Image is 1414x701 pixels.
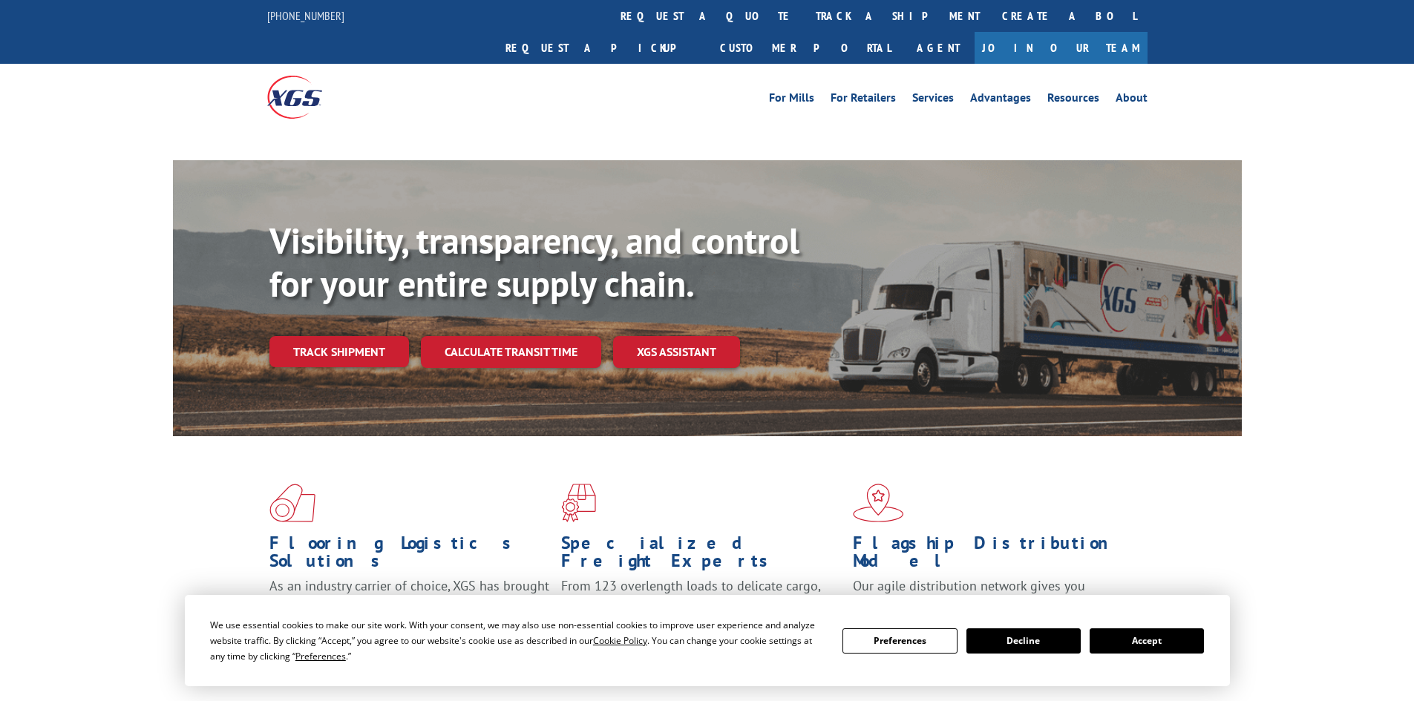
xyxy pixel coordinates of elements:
span: Preferences [295,650,346,662]
a: Services [912,92,954,108]
a: Resources [1047,92,1099,108]
a: Track shipment [269,336,409,367]
a: Advantages [970,92,1031,108]
a: Request a pickup [494,32,709,64]
a: [PHONE_NUMBER] [267,8,344,23]
h1: Flagship Distribution Model [853,534,1133,577]
button: Decline [966,628,1081,654]
p: From 123 overlength loads to delicate cargo, our experienced staff knows the best way to move you... [561,577,842,643]
b: Visibility, transparency, and control for your entire supply chain. [269,217,799,306]
a: Customer Portal [709,32,902,64]
a: About [1116,92,1148,108]
span: Cookie Policy [593,634,647,647]
div: We use essential cookies to make our site work. With your consent, we may also use non-essential ... [210,617,825,664]
span: Our agile distribution network gives you nationwide inventory management on demand. [853,577,1126,612]
img: xgs-icon-total-supply-chain-intelligence-red [269,484,315,522]
a: XGS ASSISTANT [613,336,740,368]
a: Join Our Team [975,32,1148,64]
span: As an industry carrier of choice, XGS has brought innovation and dedication to flooring logistics... [269,577,549,630]
img: xgs-icon-focused-on-flooring-red [561,484,596,522]
a: Agent [902,32,975,64]
button: Accept [1090,628,1204,654]
div: Cookie Consent Prompt [185,595,1230,686]
a: For Retailers [831,92,896,108]
h1: Specialized Freight Experts [561,534,842,577]
a: Calculate transit time [421,336,601,368]
button: Preferences [842,628,957,654]
img: xgs-icon-flagship-distribution-model-red [853,484,904,522]
a: For Mills [769,92,814,108]
h1: Flooring Logistics Solutions [269,534,550,577]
